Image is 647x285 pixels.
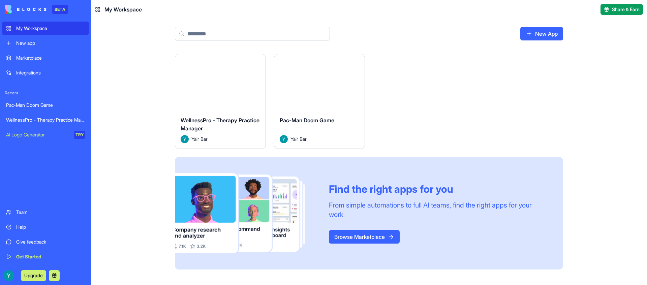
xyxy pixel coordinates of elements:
div: BETA [52,5,68,14]
span: Recent [2,90,89,96]
a: Integrations [2,66,89,80]
a: Give feedback [2,235,89,249]
a: My Workspace [2,22,89,35]
a: Upgrade [21,272,46,279]
div: From simple automations to full AI teams, find the right apps for your work [329,200,547,219]
div: My Workspace [16,25,85,32]
a: Pac-Man Doom Game [2,98,89,112]
div: WellnessPro - Therapy Practice Manager [6,117,85,123]
div: Get Started [16,253,85,260]
img: Frame_181_egmpey.png [175,173,318,254]
a: BETA [5,5,68,14]
a: Help [2,220,89,234]
span: WellnessPro - Therapy Practice Manager [181,117,259,132]
div: Team [16,209,85,216]
a: Team [2,205,89,219]
a: Marketplace [2,51,89,65]
span: My Workspace [104,5,142,13]
a: WellnessPro - Therapy Practice ManagerAvatarYair Bar [175,54,266,149]
div: AI Logo Generator [6,131,69,138]
img: logo [5,5,47,14]
a: WellnessPro - Therapy Practice Manager [2,113,89,127]
img: ACg8ocKxvzSR4wIe0pZTNWjZp9-EiZoFISIvkgGRq3DGH50PefrBXg=s96-c [3,270,14,281]
span: Yair Bar [191,135,208,142]
div: Give feedback [16,239,85,245]
a: Get Started [2,250,89,263]
div: Find the right apps for you [329,183,547,195]
span: Pac-Man Doom Game [280,117,334,124]
div: Integrations [16,69,85,76]
img: Avatar [280,135,288,143]
div: TRY [74,131,85,139]
a: AI Logo GeneratorTRY [2,128,89,141]
button: Share & Earn [600,4,643,15]
a: Pac-Man Doom GameAvatarYair Bar [274,54,365,149]
span: Share & Earn [612,6,640,13]
a: New App [520,27,563,40]
div: Pac-Man Doom Game [6,102,85,108]
a: New app [2,36,89,50]
div: New app [16,40,85,46]
a: Browse Marketplace [329,230,400,244]
span: Yair Bar [290,135,307,142]
div: Help [16,224,85,230]
img: Avatar [181,135,189,143]
button: Upgrade [21,270,46,281]
div: Marketplace [16,55,85,61]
